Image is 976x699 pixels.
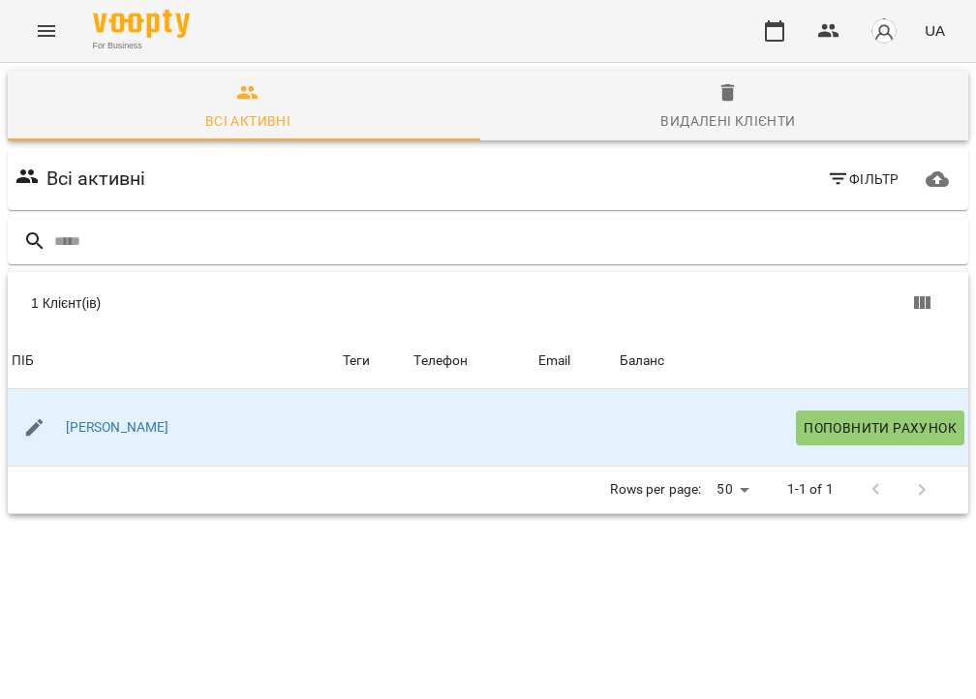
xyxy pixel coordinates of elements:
button: Menu [23,8,70,54]
h6: Всі активні [46,164,146,194]
span: ПІБ [12,349,335,373]
button: Фільтр [819,162,907,197]
div: ПІБ [12,349,34,373]
div: 50 [709,475,755,503]
img: Voopty Logo [93,10,190,38]
span: For Business [93,40,190,52]
span: Фільтр [827,167,900,191]
div: Sort [620,349,665,373]
button: UA [917,13,953,48]
span: Email [538,349,612,373]
div: Баланс [620,349,665,373]
div: Sort [12,349,34,373]
div: Table Toolbar [8,272,968,334]
div: Телефон [413,349,468,373]
button: Поповнити рахунок [796,410,964,445]
div: Sort [538,349,571,373]
span: Телефон [413,349,530,373]
span: UA [925,20,945,41]
div: 1 Клієнт(ів) [31,293,500,313]
span: Баланс [620,349,964,373]
div: Всі активні [205,109,290,133]
p: Rows per page: [610,480,701,500]
div: Теги [343,349,406,373]
div: Sort [413,349,468,373]
p: 1-1 of 1 [787,480,834,500]
span: Поповнити рахунок [804,416,957,440]
a: [PERSON_NAME] [66,418,169,438]
div: Видалені клієнти [660,109,795,133]
div: Email [538,349,571,373]
img: avatar_s.png [870,17,898,45]
button: Показати колонки [899,280,945,326]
